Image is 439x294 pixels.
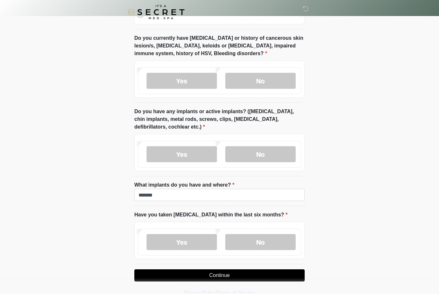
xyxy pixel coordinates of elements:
[134,181,234,189] label: What implants do you have and where?
[134,34,305,57] label: Do you currently have [MEDICAL_DATA] or history of cancerous skin lesion/s, [MEDICAL_DATA], keloi...
[147,146,217,162] label: Yes
[225,234,296,250] label: No
[134,211,288,219] label: Have you taken [MEDICAL_DATA] within the last six months?
[225,146,296,162] label: No
[147,73,217,89] label: Yes
[134,108,305,131] label: Do you have any implants or active implants? ([MEDICAL_DATA], chin implants, metal rods, screws, ...
[128,5,184,19] img: It's A Secret Med Spa Logo
[134,269,305,281] button: Continue
[225,73,296,89] label: No
[147,234,217,250] label: Yes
